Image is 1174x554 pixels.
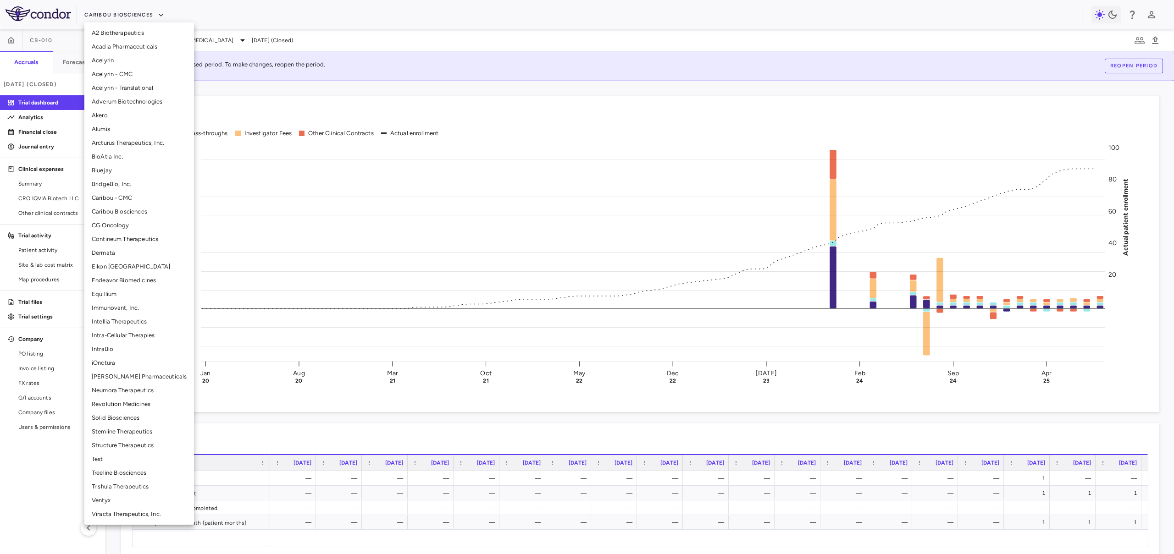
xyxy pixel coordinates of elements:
[84,205,194,219] li: Caribou Biosciences
[84,494,194,507] li: Ventyx
[84,370,194,384] li: [PERSON_NAME] Pharmaceuticals
[84,466,194,480] li: Treeline Biosciences
[84,507,194,521] li: Viracta Therapeutics, Inc.
[84,164,194,177] li: Bluejay
[84,109,194,122] li: Akero
[84,274,194,287] li: Endeavor Biomedicines
[84,452,194,466] li: Test
[84,246,194,260] li: Dermata
[84,177,194,191] li: BridgeBio, Inc.
[84,342,194,356] li: IntraBio
[84,384,194,397] li: Neumora Therapeutics
[84,480,194,494] li: Trishula Therapeutics
[84,26,194,40] li: A2 Biotherapeutics
[84,329,194,342] li: Intra-Cellular Therapies
[84,425,194,439] li: Stemline Therapeutics
[84,232,194,246] li: Contineum Therapeutics
[84,22,194,525] ul: Menu
[84,191,194,205] li: Caribou - CMC
[84,397,194,411] li: Revolution Medicines
[84,301,194,315] li: Immunovant, Inc.
[84,95,194,109] li: Adverum Biotechnologies
[84,40,194,54] li: Acadia Pharmaceuticals
[84,122,194,136] li: Alumis
[84,315,194,329] li: Intellia Therapeutics
[84,260,194,274] li: Eikon [GEOGRAPHIC_DATA]
[84,219,194,232] li: CG Oncology
[84,356,194,370] li: iOnctura
[84,136,194,150] li: Arcturus Therapeutics, Inc.
[84,67,194,81] li: Acelyrin - CMC
[84,54,194,67] li: Acelyrin
[84,287,194,301] li: Equillium
[84,439,194,452] li: Structure Therapeutics
[84,150,194,164] li: BioAtla Inc.
[84,411,194,425] li: Solid Biosciences
[84,81,194,95] li: Acelyrin - Translational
